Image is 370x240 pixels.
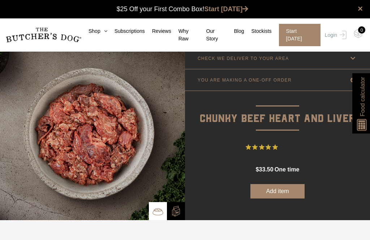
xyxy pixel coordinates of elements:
[358,26,365,34] div: 0
[205,5,249,13] a: Start [DATE]
[81,27,107,35] a: Shop
[244,27,272,35] a: Stockists
[198,78,292,83] p: YOU ARE MAKING A ONE-OFF ORDER
[185,48,370,69] a: CHECK WE DELIVER TO YOUR AREA
[323,24,347,46] a: Login
[171,27,199,43] a: Why Raw
[259,166,274,173] span: 33.50
[246,142,310,153] button: Rated 4.9 out of 5 stars from 18 reviews. Jump to reviews.
[358,77,367,116] span: Food calculator
[279,24,320,46] span: Start [DATE]
[275,166,299,173] span: one time
[358,4,363,13] a: close
[281,142,310,153] span: 18 Reviews
[354,29,363,38] img: TBD_Cart-Empty.png
[152,206,163,217] img: TBD_Bowl.png
[250,184,305,198] button: Add item
[272,24,323,46] a: Start [DATE]
[185,91,370,127] p: Chunky Beef Heart and Liver
[107,27,145,35] a: Subscriptions
[198,56,289,61] p: CHECK WE DELIVER TO YOUR AREA
[227,27,244,35] a: Blog
[185,69,370,91] a: YOU ARE MAKING A ONE-OFF ORDER
[199,27,227,43] a: Our Story
[171,206,181,217] img: TBD_Build-A-Box-2.png
[145,27,171,35] a: Reviews
[256,166,259,173] span: $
